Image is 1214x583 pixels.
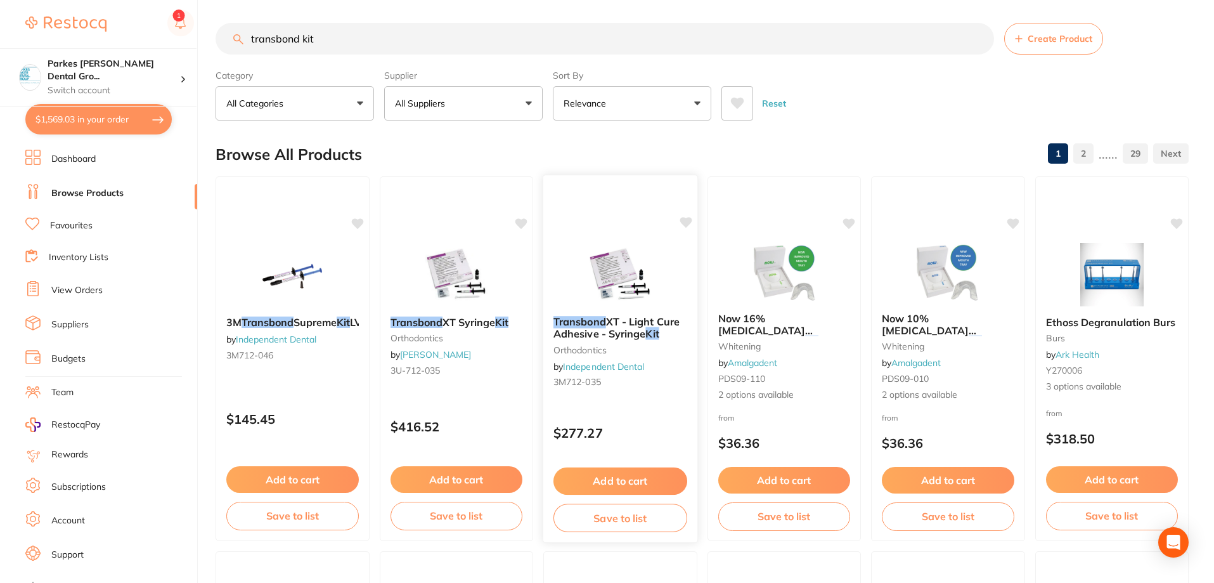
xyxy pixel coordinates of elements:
em: Kit [645,327,659,340]
button: Save to list [553,504,687,532]
b: Ethoss Degranulation Burs [1046,317,1178,328]
a: Browse Products [51,187,124,200]
span: Ethoss Degranulation Burs [1046,316,1175,329]
span: PDS09-110 [718,373,765,384]
span: 3U-712-035 [391,365,440,376]
span: XT - Light Cure Adhesive - Syringe [553,315,680,340]
a: Account [51,514,85,527]
p: $416.52 [391,419,523,434]
a: Team [51,386,74,399]
p: Switch account [48,84,180,97]
span: 3M712-046 [226,350,273,361]
span: 3 options available [1046,381,1178,393]
a: Rewards [51,449,88,461]
img: Now 10% Carbamide Peroxide Whitening Kit [907,239,989,303]
span: 3M712-035 [553,376,601,388]
button: Save to list [391,502,523,530]
button: Reset [758,86,790,121]
p: $36.36 [882,436,1014,450]
span: Supreme [294,316,337,329]
em: Transbond [242,316,294,329]
a: Ark Health [1056,349,1099,360]
p: Relevance [564,97,611,110]
button: All Suppliers [384,86,543,121]
span: by [882,357,941,369]
span: from [718,413,735,423]
a: 2 [1073,141,1094,166]
span: Y270006 [1046,365,1082,376]
a: Independent Dental [563,361,644,372]
em: Transbond [391,316,442,329]
a: Amalgadent [728,357,777,369]
a: Subscriptions [51,481,106,494]
button: Create Product [1004,23,1103,55]
img: RestocqPay [25,417,41,432]
b: 3M Transbond Supreme Kit LV [226,317,359,328]
span: from [882,413,898,423]
button: $1,569.03 in your order [25,104,172,134]
p: All Categories [226,97,288,110]
span: by [391,349,471,360]
span: from [1046,409,1062,418]
button: Add to cart [391,466,523,493]
img: Restocq Logo [25,16,107,32]
b: Now 10% Carbamide Peroxide Whitening Kit [882,313,1014,336]
button: Add to cart [718,467,851,494]
small: whitening [882,341,1014,351]
span: Create Product [1028,34,1092,44]
a: Suppliers [51,318,89,331]
em: Kit [969,336,982,348]
a: Dashboard [51,153,96,166]
p: $145.45 [226,412,359,426]
em: Kit [495,316,508,329]
em: Transbond [553,315,606,328]
span: Now 16% [MEDICAL_DATA] [MEDICAL_DATA] [718,312,813,348]
p: $36.36 [718,436,851,450]
button: Add to cart [226,466,359,493]
span: XT Syringe [442,316,495,329]
button: Save to list [718,502,851,530]
span: RestocqPay [51,419,100,431]
small: burs [1046,333,1178,343]
b: Now 16% Carbamide Peroxide Whitening Kit [718,313,851,336]
button: Save to list [226,502,359,530]
span: 2 options available [882,389,1014,402]
button: Add to cart [882,467,1014,494]
div: Open Intercom Messenger [1158,527,1189,558]
b: Transbond XT Syringe Kit [391,317,523,328]
a: [PERSON_NAME] [400,349,471,360]
button: Relevance [553,86,711,121]
b: Transbond XT - Light Cure Adhesive - Syringe Kit [553,316,687,339]
a: RestocqPay [25,417,100,432]
img: Now 16% Carbamide Peroxide Whitening Kit [743,239,825,303]
span: by [1046,349,1099,360]
img: Parkes Baker Dental Group [20,65,41,86]
label: Sort By [553,70,711,81]
a: 29 [1123,141,1148,166]
button: Save to list [882,502,1014,530]
span: by [553,361,644,372]
button: Save to list [1046,502,1178,530]
button: Add to cart [553,468,687,495]
span: by [718,357,777,369]
a: Restocq Logo [25,10,107,39]
h2: Browse All Products [216,146,362,164]
img: Transbond XT Syringe Kit [415,243,498,306]
a: Inventory Lists [49,251,108,264]
small: whitening [718,341,851,351]
span: Now 10% [MEDICAL_DATA] [MEDICAL_DATA] [882,312,976,348]
label: Supplier [384,70,543,81]
span: PDS09-010 [882,373,929,384]
span: 2 options available [718,389,851,402]
a: 1 [1048,141,1068,166]
button: Add to cart [1046,466,1178,493]
span: LV [350,316,362,329]
small: orthodontics [391,333,523,343]
em: Kit [805,336,818,348]
small: orthodontics [553,344,687,355]
img: 3M Transbond Supreme Kit LV [251,243,333,306]
img: Ethoss Degranulation Burs [1071,243,1153,306]
a: View Orders [51,284,103,297]
img: Transbond XT - Light Cure Adhesive - Syringe Kit [579,242,662,306]
p: ...... [1099,147,1118,161]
